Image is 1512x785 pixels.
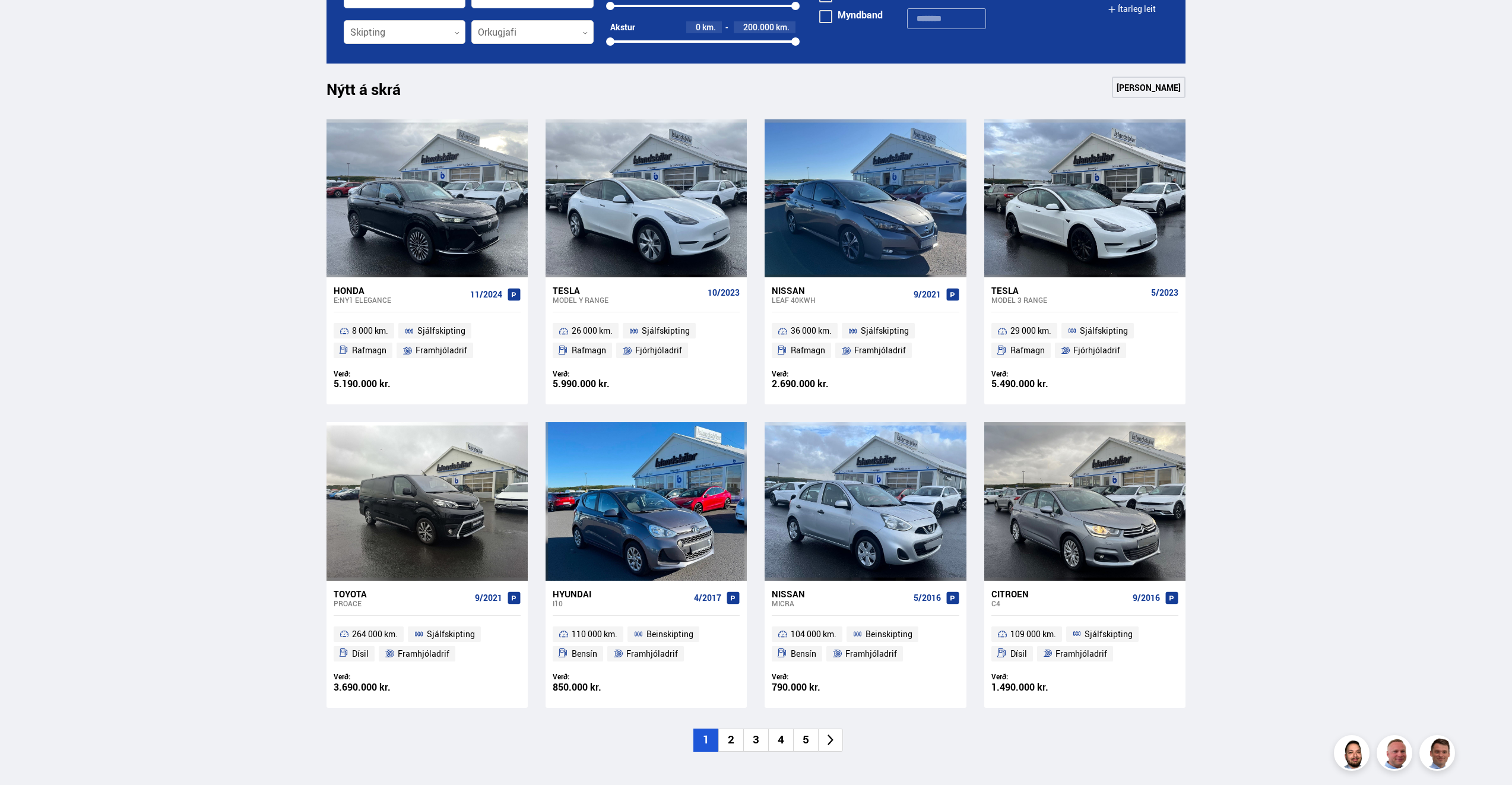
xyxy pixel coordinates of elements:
span: Framhjóladrif [1055,647,1107,661]
span: 109 000 km. [1010,627,1056,641]
div: Verð: [334,369,427,378]
div: Verð: [553,672,646,681]
img: siFngHWaQ9KaOqBr.png [1378,737,1414,773]
div: Hyundai [553,588,689,599]
span: Beinskipting [646,627,693,641]
div: 5.990.000 kr. [553,379,646,389]
span: Framhjóladrif [854,343,906,357]
div: 5.190.000 kr. [334,379,427,389]
span: km. [702,23,716,32]
div: Tesla [553,285,703,296]
a: Toyota Proace 9/2021 264 000 km. Sjálfskipting Dísil Framhjóladrif Verð: 3.690.000 kr. [327,581,528,708]
div: Model Y RANGE [553,296,703,304]
div: 850.000 kr. [553,682,646,692]
h1: Nýtt á skrá [327,80,421,105]
div: Verð: [772,369,866,378]
span: Bensín [572,647,597,661]
span: 8 000 km. [352,324,388,338]
div: Akstur [610,23,635,32]
span: 110 000 km. [572,627,617,641]
div: e:Ny1 ELEGANCE [334,296,465,304]
div: Honda [334,285,465,296]
span: 264 000 km. [352,627,398,641]
a: Nissan Micra 5/2016 104 000 km. Beinskipting Bensín Framhjóladrif Verð: 790.000 kr. [765,581,966,708]
a: Citroen C4 9/2016 109 000 km. Sjálfskipting Dísil Framhjóladrif Verð: 1.490.000 kr. [984,581,1185,708]
div: Verð: [772,672,866,681]
div: 1.490.000 kr. [991,682,1085,692]
div: Citroen [991,588,1128,599]
span: km. [776,23,790,32]
div: Model 3 RANGE [991,296,1146,304]
a: Honda e:Ny1 ELEGANCE 11/2024 8 000 km. Sjálfskipting Rafmagn Framhjóladrif Verð: 5.190.000 kr. [327,277,528,404]
div: 790.000 kr. [772,682,866,692]
span: 10/2023 [708,288,740,297]
li: 3 [743,729,768,752]
a: Nissan Leaf 40KWH 9/2021 36 000 km. Sjálfskipting Rafmagn Framhjóladrif Verð: 2.690.000 kr. [765,277,966,404]
div: 3.690.000 kr. [334,682,427,692]
span: Sjálfskipting [417,324,465,338]
span: 5/2016 [914,593,941,603]
div: Proace [334,599,470,607]
a: Tesla Model Y RANGE 10/2023 26 000 km. Sjálfskipting Rafmagn Fjórhjóladrif Verð: 5.990.000 kr. [546,277,747,404]
span: Sjálfskipting [1085,627,1133,641]
div: i10 [553,599,689,607]
span: Sjálfskipting [1080,324,1128,338]
span: Rafmagn [1010,343,1045,357]
span: 9/2021 [475,593,502,603]
span: 36 000 km. [791,324,832,338]
span: 26 000 km. [572,324,613,338]
span: Fjórhjóladrif [635,343,682,357]
div: Verð: [553,369,646,378]
span: 200.000 [743,21,774,33]
span: Framhjóladrif [626,647,678,661]
span: 9/2021 [914,290,941,299]
li: 5 [793,729,818,752]
span: 5/2023 [1151,288,1178,297]
div: Verð: [991,369,1085,378]
li: 2 [718,729,743,752]
span: Sjálfskipting [427,627,475,641]
span: 0 [696,21,700,33]
button: Opna LiveChat spjallviðmót [9,5,45,40]
span: 9/2016 [1133,593,1160,603]
span: Framhjóladrif [845,647,897,661]
span: Sjálfskipting [861,324,909,338]
li: 1 [693,729,718,752]
span: Fjórhjóladrif [1073,343,1120,357]
li: 4 [768,729,793,752]
div: 5.490.000 kr. [991,379,1085,389]
img: FbJEzSuNWCJXmdc-.webp [1421,737,1457,773]
span: Rafmagn [572,343,606,357]
span: Rafmagn [352,343,386,357]
span: 4/2017 [694,593,721,603]
span: Sjálfskipting [642,324,690,338]
div: Nissan [772,588,908,599]
label: Myndband [819,10,883,20]
a: [PERSON_NAME] [1112,77,1185,98]
a: Tesla Model 3 RANGE 5/2023 29 000 km. Sjálfskipting Rafmagn Fjórhjóladrif Verð: 5.490.000 kr. [984,277,1185,404]
div: Leaf 40KWH [772,296,908,304]
img: nhp88E3Fdnt1Opn2.png [1336,737,1371,773]
div: Nissan [772,285,908,296]
div: Tesla [991,285,1146,296]
span: 29 000 km. [1010,324,1051,338]
span: 104 000 km. [791,627,836,641]
div: 2.690.000 kr. [772,379,866,389]
div: C4 [991,599,1128,607]
span: Beinskipting [866,627,912,641]
span: Framhjóladrif [416,343,467,357]
div: Verð: [334,672,427,681]
a: Hyundai i10 4/2017 110 000 km. Beinskipting Bensín Framhjóladrif Verð: 850.000 kr. [546,581,747,708]
span: Rafmagn [791,343,825,357]
span: 11/2024 [470,290,502,299]
div: Verð: [991,672,1085,681]
span: Dísil [352,647,369,661]
span: Dísil [1010,647,1027,661]
span: Bensín [791,647,816,661]
div: Toyota [334,588,470,599]
span: Framhjóladrif [398,647,449,661]
div: Micra [772,599,908,607]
